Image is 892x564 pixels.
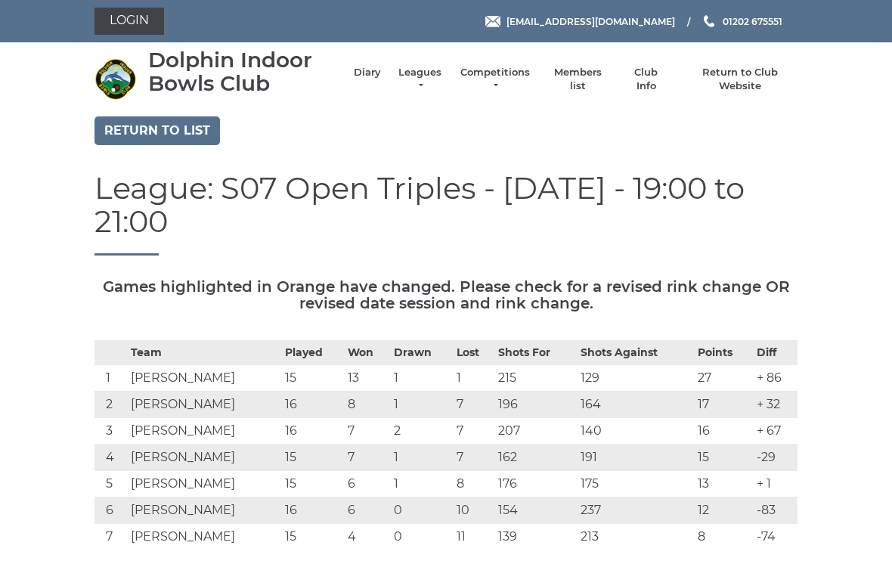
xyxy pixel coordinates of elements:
td: + 32 [753,391,798,417]
td: 140 [577,417,694,444]
td: + 1 [753,470,798,497]
td: 129 [577,364,694,391]
td: 7 [344,444,390,470]
td: 154 [494,497,577,523]
td: + 67 [753,417,798,444]
td: 6 [344,470,390,497]
td: 16 [694,417,752,444]
td: 237 [577,497,694,523]
td: 13 [694,470,752,497]
td: 162 [494,444,577,470]
td: [PERSON_NAME] [127,470,282,497]
td: -74 [753,523,798,550]
td: [PERSON_NAME] [127,523,282,550]
img: Email [485,16,500,27]
a: Return to Club Website [683,66,798,93]
td: 1 [390,364,453,391]
a: Login [94,8,164,35]
td: [PERSON_NAME] [127,364,282,391]
td: 7 [453,417,494,444]
a: Phone us 01202 675551 [702,14,782,29]
th: Shots Against [577,340,694,364]
td: 8 [453,470,494,497]
img: Phone us [704,15,714,27]
span: [EMAIL_ADDRESS][DOMAIN_NAME] [506,15,675,26]
td: 1 [390,470,453,497]
td: -83 [753,497,798,523]
td: 7 [453,444,494,470]
td: 213 [577,523,694,550]
td: 7 [344,417,390,444]
td: 176 [494,470,577,497]
a: Club Info [624,66,668,93]
td: 2 [94,391,127,417]
td: 12 [694,497,752,523]
td: 1 [390,391,453,417]
td: 7 [94,523,127,550]
td: [PERSON_NAME] [127,497,282,523]
a: Leagues [396,66,444,93]
td: 16 [281,391,344,417]
th: Drawn [390,340,453,364]
img: Dolphin Indoor Bowls Club [94,58,136,100]
td: [PERSON_NAME] [127,417,282,444]
td: 6 [344,497,390,523]
td: 7 [453,391,494,417]
th: Won [344,340,390,364]
td: 175 [577,470,694,497]
td: 3 [94,417,127,444]
td: 15 [694,444,752,470]
td: 0 [390,523,453,550]
div: Dolphin Indoor Bowls Club [148,48,339,95]
td: [PERSON_NAME] [127,444,282,470]
td: 0 [390,497,453,523]
td: 164 [577,391,694,417]
td: + 86 [753,364,798,391]
td: 6 [94,497,127,523]
th: Team [127,340,282,364]
td: [PERSON_NAME] [127,391,282,417]
td: 5 [94,470,127,497]
td: 8 [694,523,752,550]
td: 16 [281,497,344,523]
td: 1 [390,444,453,470]
td: 139 [494,523,577,550]
a: Competitions [459,66,531,93]
a: Email [EMAIL_ADDRESS][DOMAIN_NAME] [485,14,675,29]
a: Return to list [94,116,220,145]
td: 207 [494,417,577,444]
td: 1 [453,364,494,391]
td: 11 [453,523,494,550]
td: -29 [753,444,798,470]
td: 16 [281,417,344,444]
td: 4 [344,523,390,550]
td: 215 [494,364,577,391]
td: 15 [281,444,344,470]
td: 4 [94,444,127,470]
td: 191 [577,444,694,470]
td: 13 [344,364,390,391]
td: 17 [694,391,752,417]
a: Members list [546,66,609,93]
span: 01202 675551 [723,15,782,26]
h1: League: S07 Open Triples - [DATE] - 19:00 to 21:00 [94,172,798,256]
td: 1 [94,364,127,391]
td: 15 [281,364,344,391]
td: 27 [694,364,752,391]
td: 10 [453,497,494,523]
td: 15 [281,470,344,497]
th: Shots For [494,340,577,364]
td: 196 [494,391,577,417]
td: 15 [281,523,344,550]
th: Diff [753,340,798,364]
th: Points [694,340,752,364]
th: Lost [453,340,494,364]
td: 8 [344,391,390,417]
a: Diary [354,66,381,79]
h5: Games highlighted in Orange have changed. Please check for a revised rink change OR revised date ... [94,278,798,311]
th: Played [281,340,344,364]
td: 2 [390,417,453,444]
